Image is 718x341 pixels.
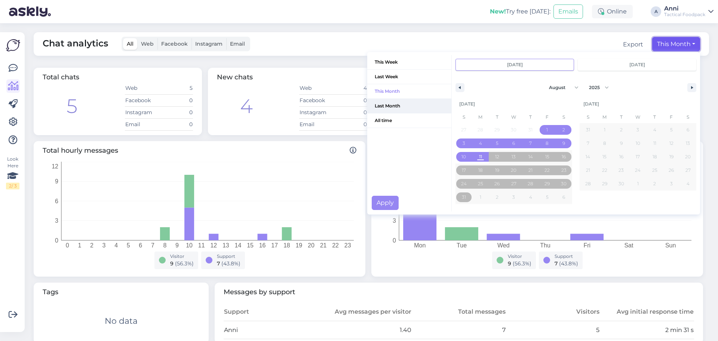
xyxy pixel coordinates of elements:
tspan: 0 [393,237,396,243]
span: Messages by support [224,287,694,297]
tspan: 20 [308,242,314,249]
span: 1 [604,123,605,137]
button: 3 [455,137,472,150]
span: 4 [479,137,482,150]
button: 27 [679,164,696,177]
span: 19 [669,150,673,164]
span: 29 [602,177,607,191]
span: 11 [479,150,482,164]
button: 22 [539,164,556,177]
div: Support [217,253,240,260]
span: 2 [620,123,623,137]
button: 15 [539,150,556,164]
tspan: 11 [198,242,205,249]
span: 2 [562,123,565,137]
button: 21 [580,164,596,177]
button: 1 [596,123,613,137]
div: Visitor [170,253,194,260]
th: Visitors [506,303,600,321]
button: 16 [613,150,630,164]
tspan: 13 [223,242,229,249]
span: S [580,111,596,123]
th: Total messages [412,303,506,321]
button: 24 [630,164,647,177]
button: 30 [613,177,630,191]
span: 30 [561,177,567,191]
tspan: 10 [186,242,193,249]
span: 9 [508,260,511,267]
span: 15 [602,150,607,164]
span: 31 [462,191,466,204]
span: 16 [562,150,566,164]
button: 30 [555,177,572,191]
tspan: 12 [210,242,217,249]
tspan: Sat [624,242,633,249]
span: Facebook [161,40,188,47]
span: 21 [586,164,590,177]
button: Last Month [367,99,451,113]
tspan: 12 [52,163,58,169]
tspan: 0 [55,237,58,243]
span: ( 56.3 %) [513,260,531,267]
tspan: Tue [457,242,467,249]
span: 8 [546,137,549,150]
span: 29 [544,177,550,191]
span: 26 [669,164,674,177]
td: 7 [412,321,506,339]
tspan: 3 [102,242,106,249]
span: F [663,111,680,123]
button: 7 [580,137,596,150]
button: 25 [472,177,489,191]
span: Last Week [367,70,451,84]
tspan: 15 [247,242,254,249]
b: New! [490,8,506,15]
button: 20 [506,164,522,177]
button: 24 [455,177,472,191]
span: 28 [528,177,533,191]
button: 5 [663,123,680,137]
span: 9 [620,137,623,150]
span: 14 [528,150,533,164]
span: Total chats [43,73,79,81]
span: 11 [653,137,656,150]
td: 1.40 [317,321,412,339]
button: 2 [555,123,572,137]
span: T [489,111,506,123]
span: 23 [619,164,624,177]
button: 11 [646,137,663,150]
tspan: 3 [55,217,58,224]
button: Emails [553,4,583,19]
tspan: 22 [332,242,339,249]
span: 27 [685,164,691,177]
td: 0 [333,94,367,106]
button: 9 [613,137,630,150]
span: ( 43.8 %) [221,260,240,267]
span: 20 [511,164,516,177]
span: 8 [603,137,606,150]
span: 22 [544,164,550,177]
button: 12 [489,150,506,164]
span: 15 [545,150,549,164]
span: 30 [619,177,624,191]
span: Chat analytics [43,37,108,51]
span: 5 [670,123,673,137]
span: This Week [367,55,451,69]
tspan: Fri [583,242,590,249]
button: 23 [613,164,630,177]
td: Email [125,118,159,130]
td: 0 [333,118,367,130]
span: 27 [511,177,516,191]
span: T [646,111,663,123]
td: 0 [333,106,367,118]
tspan: 2 [90,242,93,249]
span: All [127,40,134,47]
tspan: 7 [151,242,154,249]
button: This Month [367,84,451,99]
td: 0 [159,106,193,118]
td: Web [125,82,159,94]
button: 3 [630,123,647,137]
input: Continuous [578,59,696,70]
span: M [596,111,613,123]
div: Support [555,253,578,260]
div: 5 [67,92,77,121]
